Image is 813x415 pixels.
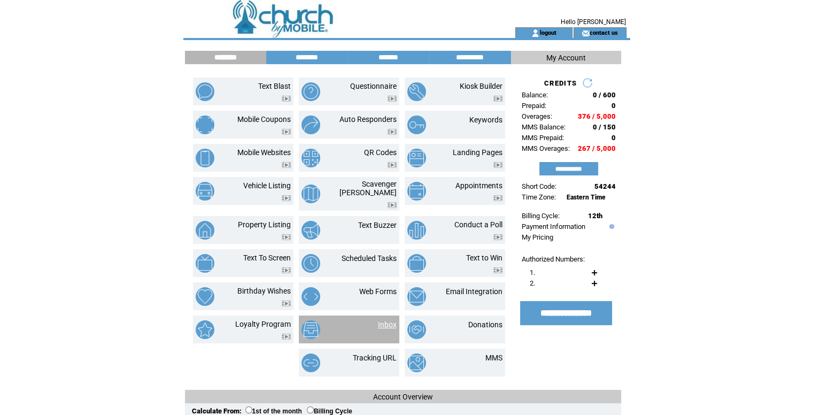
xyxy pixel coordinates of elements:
[578,112,616,120] span: 376 / 5,000
[301,353,320,372] img: tracking-url.png
[192,407,242,415] span: Calculate From:
[282,334,291,340] img: video.png
[196,116,214,134] img: mobile-coupons.png
[282,96,291,102] img: video.png
[301,116,320,134] img: auto-responders.png
[446,287,502,296] a: Email Integration
[522,112,552,120] span: Overages:
[301,149,320,167] img: qr-codes.png
[407,149,426,167] img: landing-pages.png
[522,233,553,241] a: My Pricing
[388,96,397,102] img: video.png
[407,254,426,273] img: text-to-win.png
[522,134,564,142] span: MMS Prepaid:
[196,149,214,167] img: mobile-websites.png
[407,221,426,240] img: conduct-a-poll.png
[282,234,291,240] img: video.png
[307,406,314,413] input: Billing Cycle
[407,82,426,101] img: kiosk-builder.png
[301,254,320,273] img: scheduled-tasks.png
[238,220,291,229] a: Property Listing
[531,29,539,37] img: account_icon.gif
[466,253,502,262] a: Text to Win
[590,29,618,36] a: contact us
[454,220,502,229] a: Conduct a Poll
[567,194,606,201] span: Eastern Time
[578,144,616,152] span: 267 / 5,000
[485,353,502,362] a: MMS
[593,91,616,99] span: 0 / 600
[407,353,426,372] img: mms.png
[388,129,397,135] img: video.png
[245,406,252,413] input: 1st of the month
[453,148,502,157] a: Landing Pages
[196,320,214,339] img: loyalty-program.png
[243,253,291,262] a: Text To Screen
[301,320,320,339] img: inbox.png
[522,255,585,263] span: Authorized Numbers:
[196,82,214,101] img: text-blast.png
[282,301,291,306] img: video.png
[594,182,616,190] span: 54244
[593,123,616,131] span: 0 / 150
[388,202,397,208] img: video.png
[350,82,397,90] a: Questionnaire
[611,134,616,142] span: 0
[522,102,546,110] span: Prepaid:
[282,267,291,273] img: video.png
[561,18,626,26] span: Hello [PERSON_NAME]
[196,221,214,240] img: property-listing.png
[307,408,352,415] label: Billing Cycle
[358,221,397,229] a: Text Buzzer
[353,353,397,362] a: Tracking URL
[282,162,291,168] img: video.png
[611,102,616,110] span: 0
[237,148,291,157] a: Mobile Websites
[196,287,214,306] img: birthday-wishes.png
[407,320,426,339] img: donations.png
[301,185,320,203] img: scavenger-hunt.png
[493,267,502,273] img: video.png
[364,148,397,157] a: QR Codes
[243,181,291,190] a: Vehicle Listing
[196,182,214,201] img: vehicle-listing.png
[282,129,291,135] img: video.png
[469,116,502,124] a: Keywords
[530,279,535,287] span: 2.
[301,221,320,240] img: text-buzzer.png
[522,193,556,201] span: Time Zone:
[493,96,502,102] img: video.png
[339,115,397,124] a: Auto Responders
[582,29,590,37] img: contact_us_icon.gif
[539,29,556,36] a: logout
[544,79,577,87] span: CREDITS
[388,162,397,168] img: video.png
[522,144,570,152] span: MMS Overages:
[468,320,502,329] a: Donations
[407,287,426,306] img: email-integration.png
[342,254,397,263] a: Scheduled Tasks
[301,287,320,306] img: web-forms.png
[237,287,291,295] a: Birthday Wishes
[522,222,585,230] a: Payment Information
[460,82,502,90] a: Kiosk Builder
[522,182,556,190] span: Short Code:
[493,195,502,201] img: video.png
[282,195,291,201] img: video.png
[455,181,502,190] a: Appointments
[235,320,291,328] a: Loyalty Program
[607,224,614,229] img: help.gif
[522,123,566,131] span: MMS Balance:
[359,287,397,296] a: Web Forms
[237,115,291,124] a: Mobile Coupons
[522,212,560,220] span: Billing Cycle:
[522,91,548,99] span: Balance:
[373,393,433,401] span: Account Overview
[258,82,291,90] a: Text Blast
[546,53,586,62] span: My Account
[245,408,302,415] label: 1st of the month
[407,116,426,134] img: keywords.png
[530,268,535,276] span: 1.
[588,212,602,220] span: 12th
[493,234,502,240] img: video.png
